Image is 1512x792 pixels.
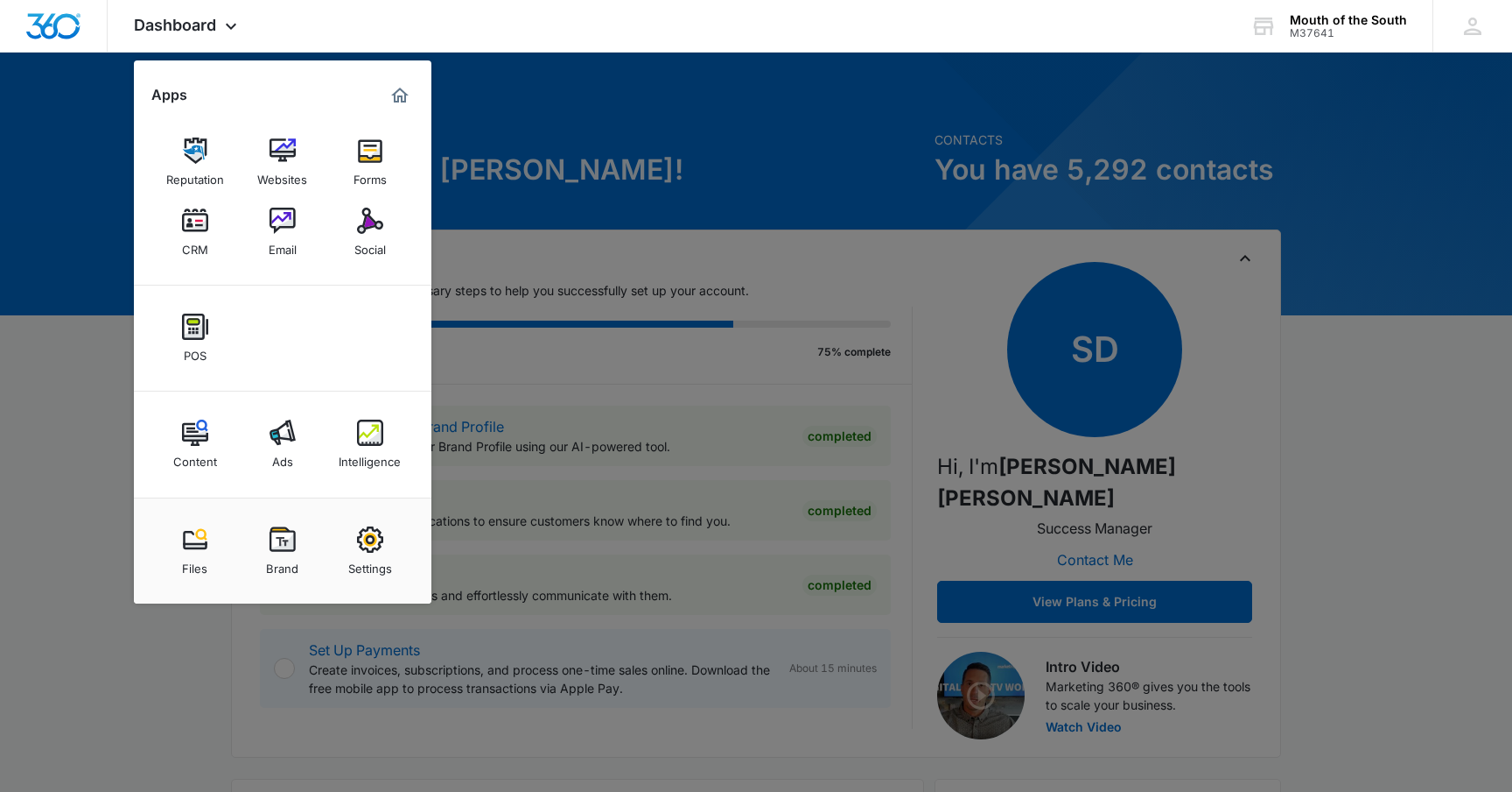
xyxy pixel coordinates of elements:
[348,553,392,576] div: Settings
[272,446,293,469] div: Ads
[151,87,187,103] h2: Apps
[337,129,403,195] a: Forms
[134,16,216,34] span: Dashboard
[339,446,401,469] div: Intelligence
[353,164,387,187] div: Forms
[337,518,403,584] a: Settings
[249,518,316,584] a: Brand
[166,164,224,187] div: Reputation
[184,340,206,363] div: POS
[337,199,403,265] a: Social
[162,411,228,477] a: Content
[162,129,228,195] a: Reputation
[337,411,403,477] a: Intelligence
[249,199,316,265] a: Email
[249,411,316,477] a: Ads
[162,199,228,265] a: CRM
[249,129,316,195] a: Websites
[257,164,307,187] div: Websites
[266,553,298,576] div: Brand
[162,518,228,584] a: Files
[173,446,217,469] div: Content
[1290,27,1407,39] div: account id
[182,234,208,257] div: CRM
[354,234,386,257] div: Social
[269,234,297,257] div: Email
[386,81,414,110] a: Marketing 360® Dashboard
[1290,13,1407,27] div: account name
[182,553,207,576] div: Files
[162,305,228,371] a: POS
